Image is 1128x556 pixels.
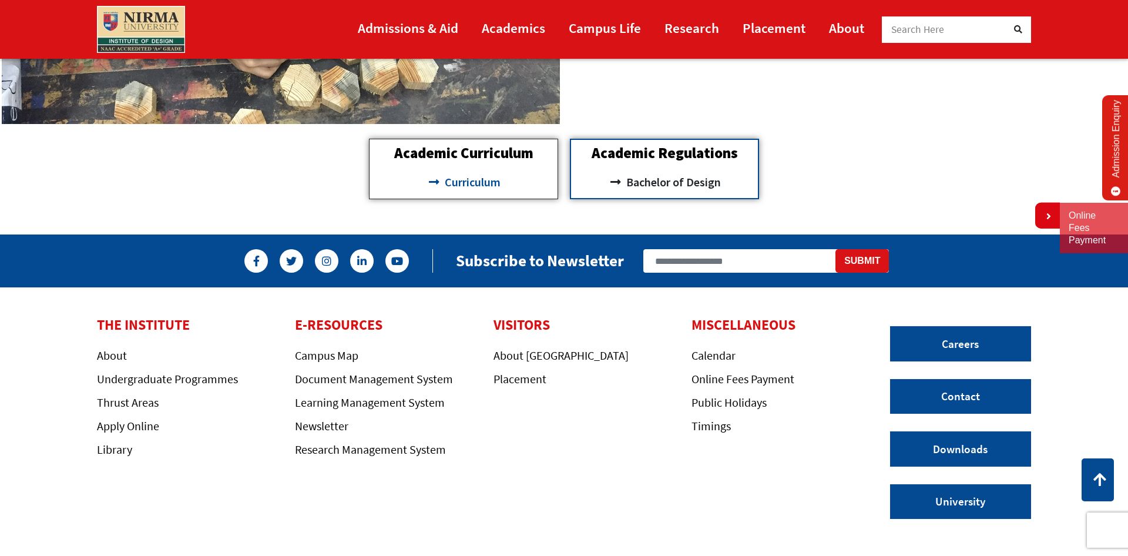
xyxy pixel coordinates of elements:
[375,146,552,160] h2: Academic Curriculum
[97,418,159,433] a: Apply Online
[295,418,348,433] a: Newsletter
[295,371,453,386] a: Document Management System
[890,326,1031,361] a: Careers
[456,251,624,270] h2: Subscribe to Newsletter
[442,172,501,192] span: Curriculum
[691,418,731,433] a: Timings
[295,442,446,457] a: Research Management System
[97,6,185,53] img: main_logo
[691,348,736,363] a: Calendar
[375,172,552,192] a: Curriculum
[829,15,864,41] a: About
[890,379,1031,414] a: Contact
[623,172,721,192] span: Bachelor of Design
[891,23,945,36] span: Search Here
[358,15,458,41] a: Admissions & Aid
[295,348,358,363] a: Campus Map
[97,395,159,410] a: Thrust Areas
[577,146,752,160] h2: Academic Regulations
[97,371,238,386] a: Undergraduate Programmes
[890,431,1031,467] a: Downloads
[835,249,889,273] button: Submit
[295,395,445,410] a: Learning Management System
[664,15,719,41] a: Research
[493,348,629,363] a: About [GEOGRAPHIC_DATA]
[577,172,752,192] a: Bachelor of Design
[569,15,641,41] a: Campus Life
[691,395,767,410] a: Public Holidays
[482,15,545,41] a: Academics
[1069,210,1119,246] a: Online Fees Payment
[890,484,1031,520] a: University
[743,15,805,41] a: Placement
[97,442,132,457] a: Library
[691,371,794,386] a: Online Fees Payment
[493,371,546,386] a: Placement
[97,348,127,363] a: About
